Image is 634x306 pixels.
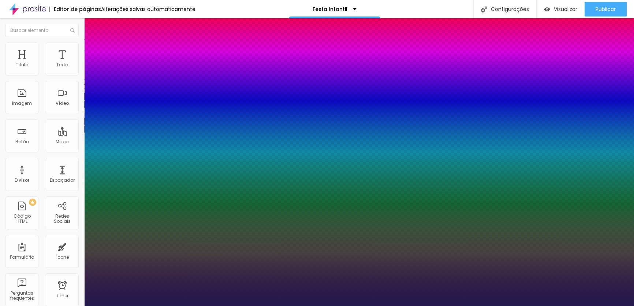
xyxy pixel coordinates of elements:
div: Editor de páginas [49,7,101,12]
img: Icone [481,6,487,12]
button: Publicar [585,2,627,16]
div: Mapa [56,139,69,144]
div: Texto [56,62,68,67]
input: Buscar elemento [5,24,79,37]
img: view-1.svg [544,6,550,12]
div: Imagem [12,101,32,106]
div: Timer [56,293,68,298]
div: Formulário [10,255,34,260]
div: Título [16,62,28,67]
div: Alterações salvas automaticamente [101,7,195,12]
div: Vídeo [56,101,69,106]
div: Espaçador [50,178,75,183]
img: Icone [70,28,75,33]
button: Visualizar [537,2,585,16]
p: Festa Infantil [313,7,347,12]
div: Perguntas frequentes [7,291,36,301]
div: Código HTML [7,214,36,224]
div: Divisor [15,178,29,183]
div: Botão [15,139,29,144]
div: Redes Sociais [48,214,77,224]
div: Ícone [56,255,69,260]
span: Publicar [596,6,616,12]
span: Visualizar [554,6,577,12]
